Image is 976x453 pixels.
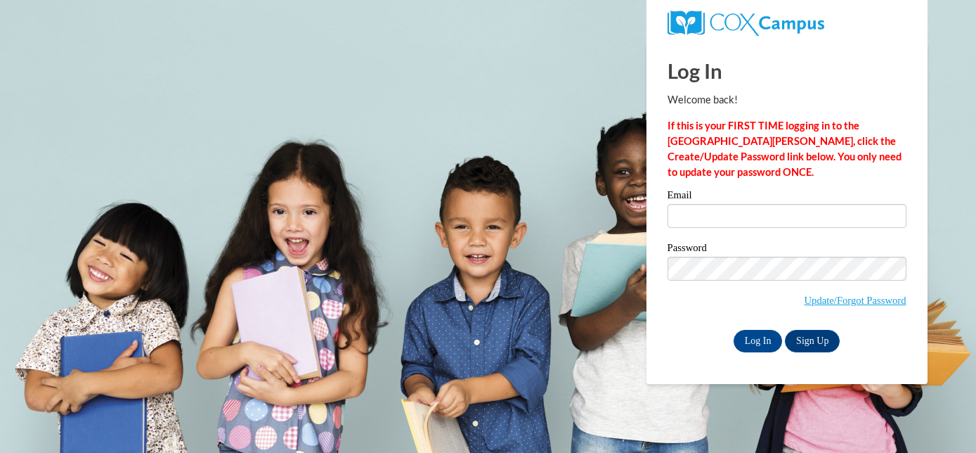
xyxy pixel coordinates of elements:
[668,120,902,178] strong: If this is your FIRST TIME logging in to the [GEOGRAPHIC_DATA][PERSON_NAME], click the Create/Upd...
[668,243,906,257] label: Password
[668,56,906,85] h1: Log In
[668,92,906,108] p: Welcome back!
[804,295,906,306] a: Update/Forgot Password
[668,11,824,36] img: COX Campus
[668,16,824,28] a: COX Campus
[668,190,906,204] label: Email
[785,330,840,352] a: Sign Up
[734,330,783,352] input: Log In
